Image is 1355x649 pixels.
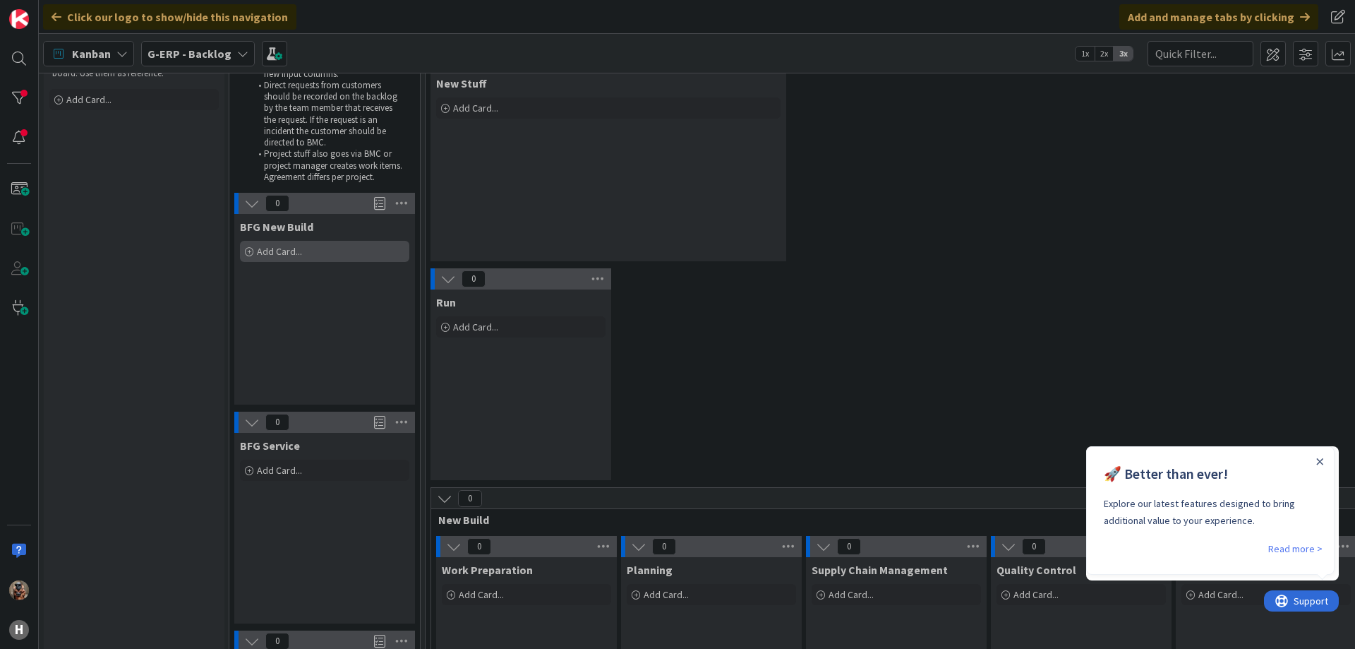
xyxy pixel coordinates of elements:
[812,563,948,577] span: Supply Chain Management
[66,93,112,106] span: Add Card...
[43,4,296,30] div: Click our logo to show/hide this navigation
[462,270,486,287] span: 0
[9,620,29,640] div: H
[257,464,302,477] span: Add Card...
[1198,588,1243,601] span: Add Card...
[627,563,673,577] span: Planning
[240,220,313,234] span: BFG New Build
[652,538,676,555] span: 0
[459,588,504,601] span: Add Card...
[467,538,491,555] span: 0
[442,563,533,577] span: Work Preparation
[837,538,861,555] span: 0
[453,321,498,333] span: Add Card...
[265,414,289,431] span: 0
[644,588,689,601] span: Add Card...
[458,490,482,507] span: 0
[1022,538,1046,555] span: 0
[1086,446,1339,580] iframe: UserGuiding Product Updates RC Tooltip
[436,76,487,90] span: New Stuff
[436,295,456,309] span: Run
[72,45,111,62] span: Kanban
[147,47,231,61] b: G-ERP - Backlog
[30,2,64,19] span: Support
[240,439,300,453] span: BFG Service
[1013,588,1059,601] span: Add Card...
[1114,47,1133,61] span: 3x
[1119,4,1318,30] div: Add and manage tabs by clicking
[1148,41,1253,66] input: Quick Filter...
[265,195,289,212] span: 0
[1076,47,1095,61] span: 1x
[1095,47,1114,61] span: 2x
[251,80,404,149] li: Direct requests from customers should be recorded on the backlog by the team member that receives...
[453,102,498,114] span: Add Card...
[257,245,302,258] span: Add Card...
[9,580,29,600] img: VK
[829,588,874,601] span: Add Card...
[251,148,404,183] li: Project stuff also goes via BMC or project manager creates work items. Agreement differs per proj...
[996,563,1076,577] span: Quality Control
